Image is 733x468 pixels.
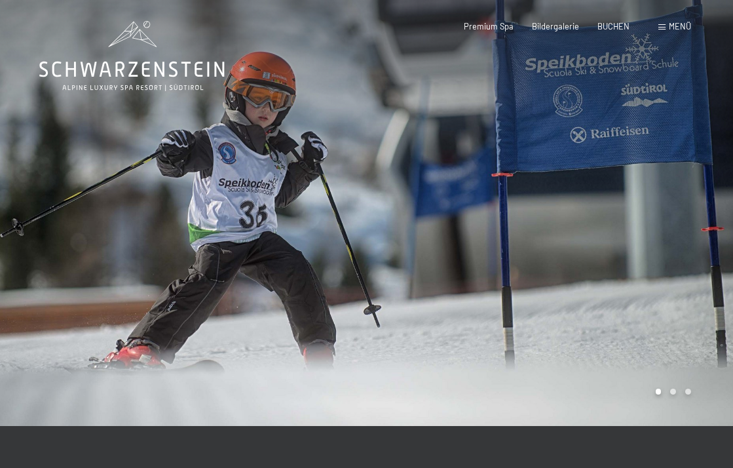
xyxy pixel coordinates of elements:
span: Menü [669,21,691,31]
div: Pagina 3 della giostra [685,389,691,395]
div: Paginazione carosello [651,389,691,395]
a: Premium Spa [464,21,514,31]
div: Pagina Carosello 1 (Diapositiva corrente) [656,389,662,395]
a: Bildergalerie [532,21,579,31]
div: Carosello Pagina 2 [670,389,676,395]
a: BUCHEN [597,21,630,31]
